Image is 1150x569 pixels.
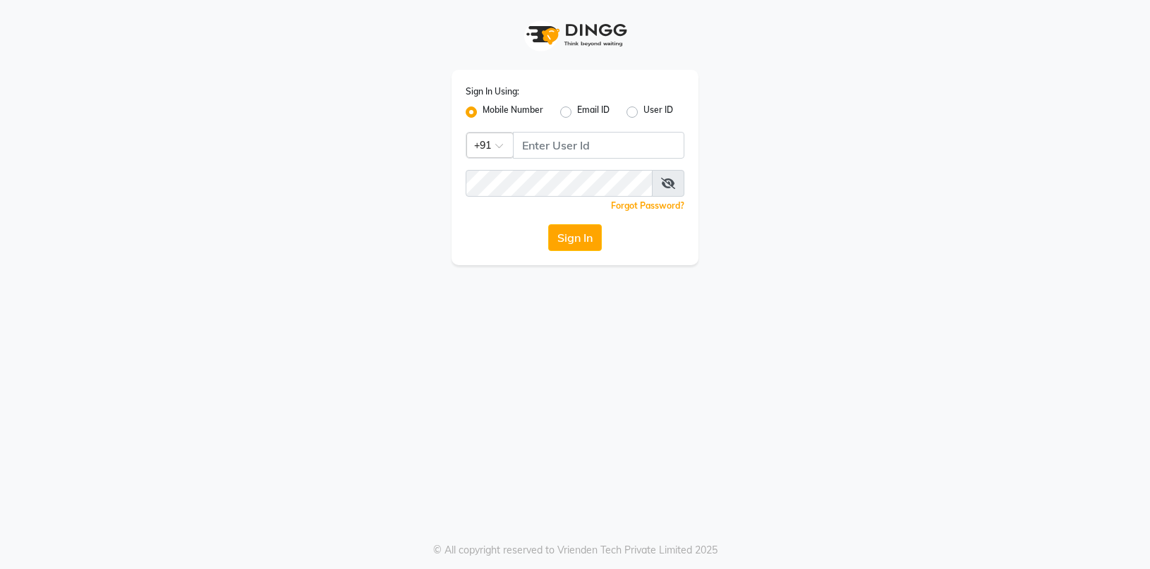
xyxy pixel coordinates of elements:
[466,85,519,98] label: Sign In Using:
[643,104,673,121] label: User ID
[611,200,684,211] a: Forgot Password?
[466,170,653,197] input: Username
[548,224,602,251] button: Sign In
[577,104,610,121] label: Email ID
[483,104,543,121] label: Mobile Number
[513,132,684,159] input: Username
[519,14,631,56] img: logo1.svg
